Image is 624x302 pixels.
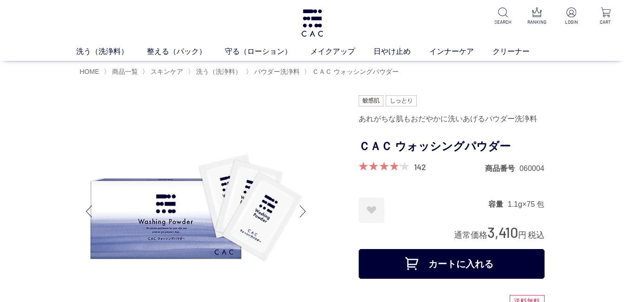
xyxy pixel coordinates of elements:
[508,199,545,209] dd: 1.1g×75 包
[147,46,225,57] a: 整える（パック）
[80,68,99,75] a: HOME
[359,249,545,279] button: カートに入れる
[142,67,185,76] li: 〉
[310,46,374,57] a: メイクアップ
[595,7,617,26] a: CART
[493,46,548,57] a: クリーナー
[595,19,617,26] p: CART
[149,68,183,75] a: スキンケア
[526,19,548,26] p: RANKING
[485,164,519,173] dt: 商品番号
[519,164,544,173] dd: 060004
[188,67,244,76] li: 〉
[310,68,399,75] a: ＣＡＣ ウォッシングパウダー
[359,111,545,127] div: あれがちな肌もおだやかに洗いあげるパウダー洗浄料
[246,67,302,76] li: 〉
[487,223,518,241] span: 3,410
[374,46,429,57] a: 日やけ止め
[454,230,487,240] span: 通常価格
[76,46,147,57] a: 洗う（洗浄料）
[225,46,310,57] a: 守る（ローション）
[110,68,138,75] a: 商品一覧
[104,67,140,76] li: 〉
[488,199,508,209] dt: 容量
[359,136,545,157] h1: ＣＡＣ ウォッシングパウダー
[112,68,138,75] span: 商品一覧
[80,193,99,230] div: Previous slide
[196,68,242,75] span: 洗う（洗浄料）
[518,230,526,240] span: 円
[254,68,300,75] span: パウダー洗浄料
[300,9,324,37] img: logo
[252,68,300,75] a: パウダー洗浄料
[492,7,513,26] a: SEARCH
[294,193,312,230] div: Next slide
[359,95,384,106] img: 敏感肌
[304,67,401,76] li: 〉
[414,162,426,172] a: 142
[429,46,493,57] a: インナーケア
[312,68,399,75] span: ＣＡＣ ウォッシングパウダー
[194,68,242,75] a: 洗う（洗浄料）
[560,7,582,26] a: LOGIN
[386,95,416,106] img: しっとり
[359,197,384,223] a: お気に入りに登録する
[526,7,548,26] a: RANKING
[528,230,545,240] span: 税込
[492,19,513,26] p: SEARCH
[560,19,582,26] p: LOGIN
[151,68,183,75] span: スキンケア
